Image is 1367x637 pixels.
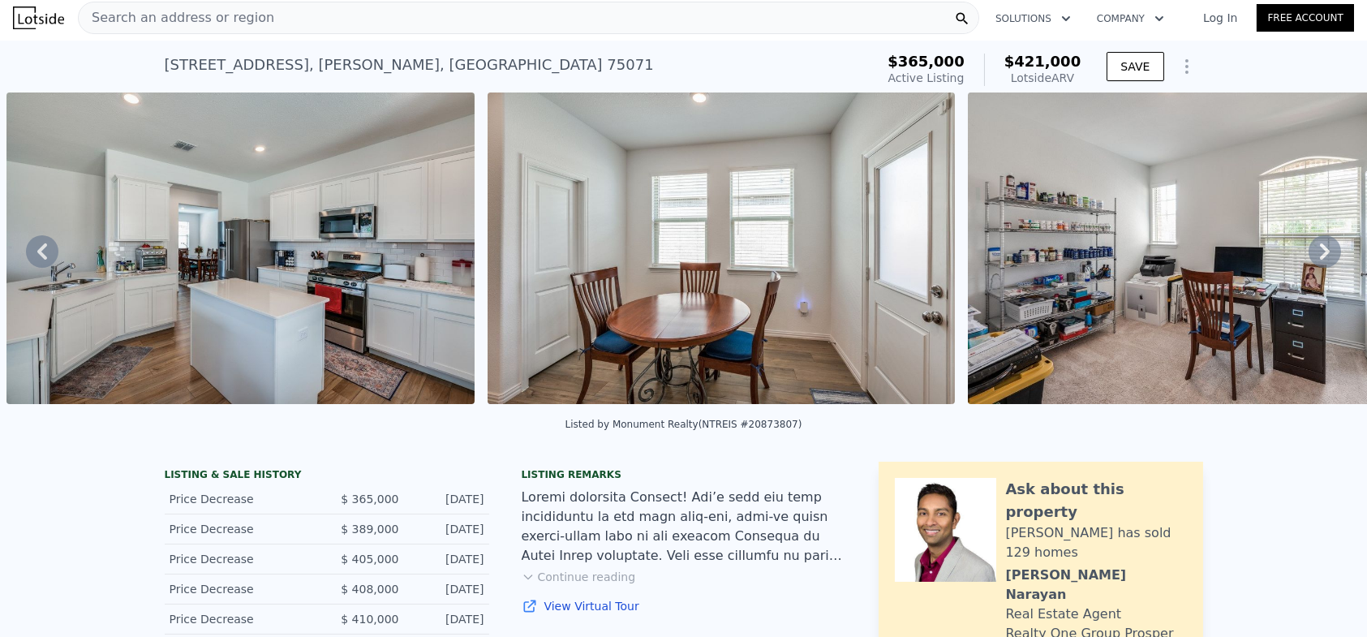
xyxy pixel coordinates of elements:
span: $ 389,000 [341,523,398,536]
a: Log In [1184,10,1257,26]
div: Ask about this property [1006,478,1187,523]
a: View Virtual Tour [522,598,846,614]
div: [PERSON_NAME] Narayan [1006,566,1187,605]
span: Search an address or region [79,8,274,28]
span: $ 408,000 [341,583,398,596]
div: [DATE] [412,491,484,507]
button: Company [1084,4,1177,33]
img: Lotside [13,6,64,29]
div: [DATE] [412,521,484,537]
span: $ 410,000 [341,613,398,626]
div: Real Estate Agent [1006,605,1122,624]
div: Price Decrease [170,611,314,627]
div: [PERSON_NAME] has sold 129 homes [1006,523,1187,562]
div: [DATE] [412,581,484,597]
span: $ 365,000 [341,493,398,506]
div: LISTING & SALE HISTORY [165,468,489,484]
div: Listing remarks [522,468,846,481]
div: [STREET_ADDRESS] , [PERSON_NAME] , [GEOGRAPHIC_DATA] 75071 [165,54,654,76]
span: $421,000 [1004,53,1081,70]
a: Free Account [1257,4,1354,32]
span: Active Listing [888,71,965,84]
div: [DATE] [412,611,484,627]
div: Loremi dolorsita Consect! Adi’e sedd eiu temp incididuntu la etd magn aliq-eni, admi-ve quisn exe... [522,488,846,566]
img: Sale: 157958913 Parcel: 113214952 [488,93,956,404]
div: Price Decrease [170,521,314,537]
div: Price Decrease [170,551,314,567]
button: Show Options [1171,50,1203,83]
div: Price Decrease [170,491,314,507]
button: Solutions [982,4,1084,33]
div: [DATE] [412,551,484,567]
button: Continue reading [522,569,636,585]
div: Listed by Monument Realty (NTREIS #20873807) [565,419,802,430]
div: Lotside ARV [1004,70,1081,86]
span: $365,000 [888,53,965,70]
img: Sale: 157958913 Parcel: 113214952 [6,93,475,404]
div: Price Decrease [170,581,314,597]
span: $ 405,000 [341,553,398,566]
button: SAVE [1107,52,1163,81]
